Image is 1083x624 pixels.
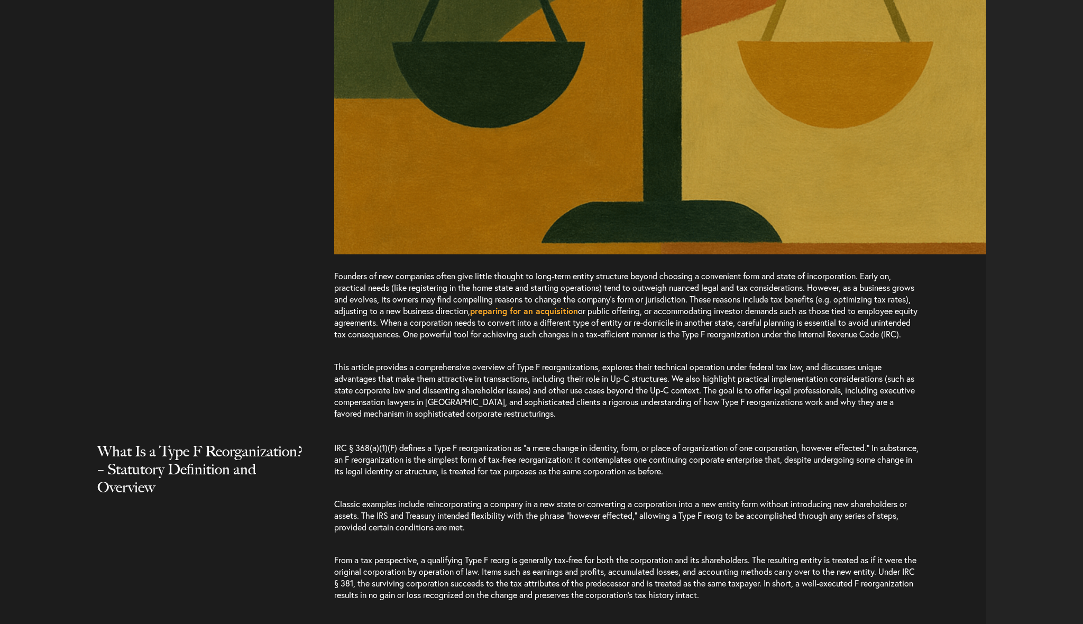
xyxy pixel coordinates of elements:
span: From a tax perspective, a qualifying Type F reorg is generally tax-free for both the corporation ... [334,554,916,600]
a: preparing for an acquisition [470,305,578,316]
span: Classic examples include reincorporating a company in a new state or converting a corporation int... [334,498,907,533]
span: IRC § 368(a)(1)(F) defines a Type F reorganization as “a mere change in identity, form, or place ... [334,442,919,476]
h2: What Is a Type F Reorganization? – Statutory Definition and Overview [97,442,303,517]
span: This article provides a comprehensive overview of Type F reorganizations, explores their technica... [334,361,915,419]
span: Founders of new companies often give little thought to long-term entity structure beyond choosing... [334,270,917,339]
